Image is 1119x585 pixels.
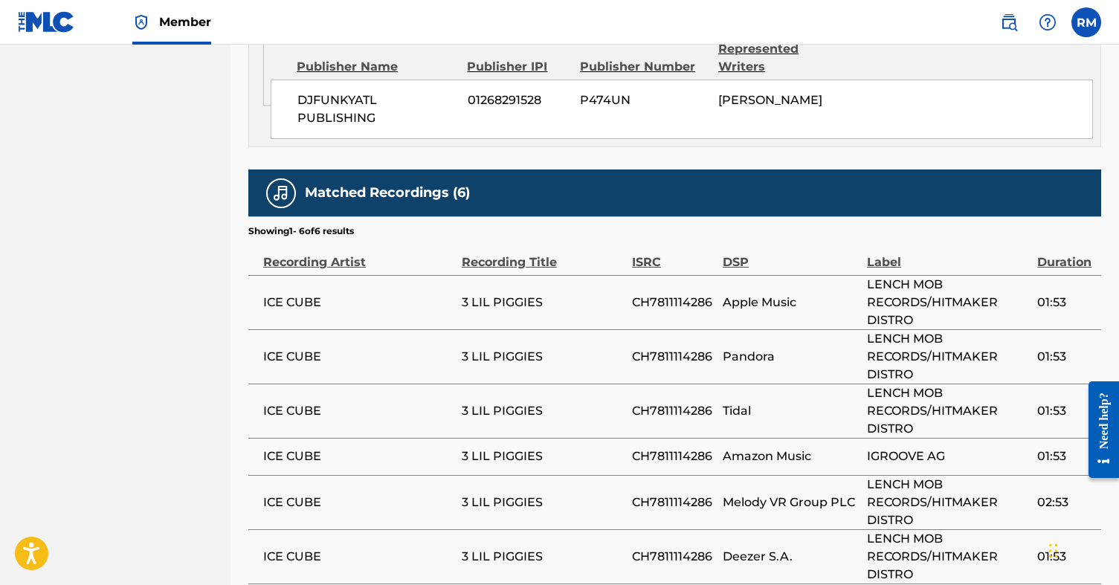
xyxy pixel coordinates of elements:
[723,238,860,271] div: DSP
[263,402,454,420] span: ICE CUBE
[1037,548,1094,566] span: 01:53
[718,40,845,76] div: Represented Writers
[305,184,470,201] h5: Matched Recordings (6)
[462,447,625,465] span: 3 LIL PIGGIES
[1000,13,1018,31] img: search
[297,58,456,76] div: Publisher Name
[263,238,454,271] div: Recording Artist
[263,447,454,465] span: ICE CUBE
[867,330,1030,384] span: LENCH MOB RECORDS/HITMAKER DISTRO
[994,7,1024,37] a: Public Search
[867,476,1030,529] span: LENCH MOB RECORDS/HITMAKER DISTRO
[723,294,860,311] span: Apple Music
[263,494,454,511] span: ICE CUBE
[718,93,822,107] span: [PERSON_NAME]
[467,58,569,76] div: Publisher IPI
[867,384,1030,438] span: LENCH MOB RECORDS/HITMAKER DISTRO
[867,530,1030,584] span: LENCH MOB RECORDS/HITMAKER DISTRO
[1037,494,1094,511] span: 02:53
[1033,7,1062,37] div: Help
[632,447,715,465] span: CH7811114286
[263,548,454,566] span: ICE CUBE
[1037,294,1094,311] span: 01:53
[159,13,211,30] span: Member
[1039,13,1057,31] img: help
[263,294,454,311] span: ICE CUBE
[1049,529,1058,573] div: Drag
[297,91,457,127] span: DJFUNKYATL PUBLISHING
[867,447,1030,465] span: IGROOVE AG
[867,276,1030,329] span: LENCH MOB RECORDS/HITMAKER DISTRO
[132,13,150,31] img: Top Rightsholder
[723,402,860,420] span: Tidal
[632,294,715,311] span: CH7811114286
[1045,514,1119,585] iframe: Chat Widget
[272,184,290,202] img: Matched Recordings
[1037,348,1094,366] span: 01:53
[462,402,625,420] span: 3 LIL PIGGIES
[462,548,625,566] span: 3 LIL PIGGIES
[18,11,75,33] img: MLC Logo
[580,58,707,76] div: Publisher Number
[462,348,625,366] span: 3 LIL PIGGIES
[1037,402,1094,420] span: 01:53
[462,294,625,311] span: 3 LIL PIGGIES
[462,494,625,511] span: 3 LIL PIGGIES
[1037,238,1094,271] div: Duration
[632,348,715,366] span: CH7811114286
[580,91,707,109] span: P474UN
[632,238,715,271] div: ISRC
[462,238,625,271] div: Recording Title
[632,548,715,566] span: CH7811114286
[1071,7,1101,37] div: User Menu
[632,494,715,511] span: CH7811114286
[723,548,860,566] span: Deezer S.A.
[867,238,1030,271] div: Label
[1077,366,1119,493] iframe: Resource Center
[263,348,454,366] span: ICE CUBE
[632,402,715,420] span: CH7811114286
[1037,447,1094,465] span: 01:53
[723,494,860,511] span: Melody VR Group PLC
[248,224,354,238] p: Showing 1 - 6 of 6 results
[723,447,860,465] span: Amazon Music
[468,91,569,109] span: 01268291528
[723,348,860,366] span: Pandora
